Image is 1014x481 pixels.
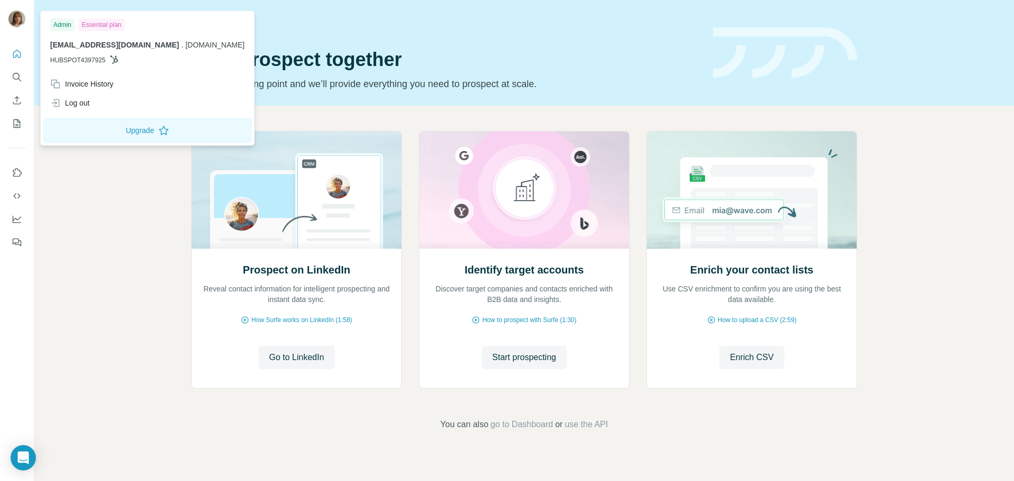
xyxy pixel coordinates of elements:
[713,27,857,79] img: banner
[269,351,324,364] span: Go to LinkedIn
[719,346,784,369] button: Enrich CSV
[482,315,576,325] span: How to prospect with Surfe (1:30)
[419,131,630,249] img: Identify target accounts
[646,131,857,249] img: Enrich your contact lists
[8,44,25,63] button: Quick start
[258,346,334,369] button: Go to LinkedIn
[8,233,25,252] button: Feedback
[79,18,125,31] div: Essential plan
[191,49,700,70] h1: Let’s prospect together
[251,315,352,325] span: How Surfe works on LinkedIn (1:58)
[730,351,774,364] span: Enrich CSV
[465,262,584,277] h2: Identify target accounts
[11,445,36,470] div: Open Intercom Messenger
[430,284,618,305] p: Discover target companies and contacts enriched with B2B data and insights.
[8,186,25,205] button: Use Surfe API
[690,262,813,277] h2: Enrich your contact lists
[555,418,562,431] span: or
[191,131,402,249] img: Prospect on LinkedIn
[8,163,25,182] button: Use Surfe on LinkedIn
[718,315,796,325] span: How to upload a CSV (2:59)
[8,114,25,133] button: My lists
[50,18,74,31] div: Admin
[8,91,25,110] button: Enrich CSV
[243,262,350,277] h2: Prospect on LinkedIn
[50,79,114,89] div: Invoice History
[191,20,700,30] div: Quick start
[440,418,489,431] span: You can also
[181,41,183,49] span: .
[491,418,553,431] button: go to Dashboard
[8,68,25,87] button: Search
[50,41,179,49] span: [EMAIL_ADDRESS][DOMAIN_NAME]
[50,55,106,65] span: HUBSPOT4397925
[191,77,700,91] p: Pick your starting point and we’ll provide everything you need to prospect at scale.
[482,346,567,369] button: Start prospecting
[565,418,608,431] button: use the API
[492,351,556,364] span: Start prospecting
[185,41,245,49] span: [DOMAIN_NAME]
[658,284,846,305] p: Use CSV enrichment to confirm you are using the best data available.
[202,284,391,305] p: Reveal contact information for intelligent prospecting and instant data sync.
[8,11,25,27] img: Avatar
[8,210,25,229] button: Dashboard
[43,118,252,143] button: Upgrade
[50,98,90,108] div: Log out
